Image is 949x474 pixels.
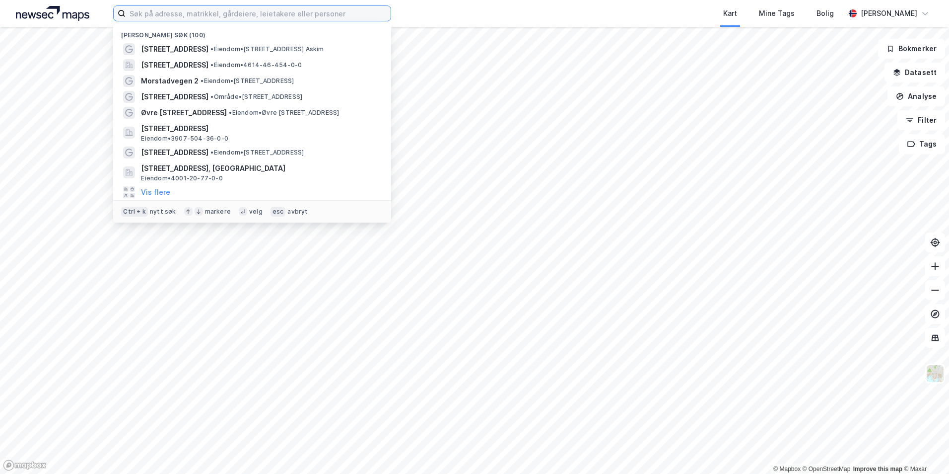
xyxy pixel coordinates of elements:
span: Øvre [STREET_ADDRESS] [141,107,227,119]
div: [PERSON_NAME] søk (100) [113,23,391,41]
div: velg [249,208,263,216]
span: [STREET_ADDRESS] [141,59,208,71]
div: avbryt [287,208,308,216]
div: [PERSON_NAME] [861,7,917,19]
a: Improve this map [853,466,902,473]
span: • [229,109,232,116]
button: Filter [897,110,945,130]
div: esc [271,207,286,217]
span: • [210,93,213,100]
span: Eiendom • [STREET_ADDRESS] [201,77,294,85]
button: Bokmerker [878,39,945,59]
button: Vis flere [141,186,170,198]
button: Datasett [884,63,945,82]
img: logo.a4113a55bc3d86da70a041830d287a7e.svg [16,6,89,21]
span: Eiendom • [STREET_ADDRESS] [210,149,304,157]
input: Søk på adresse, matrikkel, gårdeiere, leietakere eller personer [126,6,391,21]
span: [STREET_ADDRESS] [141,91,208,103]
div: Ctrl + k [121,207,148,217]
div: Bolig [816,7,834,19]
span: Eiendom • 3907-504-36-0-0 [141,135,228,143]
button: Tags [899,134,945,154]
span: • [210,61,213,69]
span: Eiendom • Øvre [STREET_ADDRESS] [229,109,339,117]
span: Eiendom • 4614-46-454-0-0 [210,61,302,69]
span: • [210,45,213,53]
span: [STREET_ADDRESS], [GEOGRAPHIC_DATA] [141,162,379,174]
img: Z [926,364,945,383]
div: Kart [723,7,737,19]
div: nytt søk [150,208,176,216]
span: • [201,77,203,84]
div: markere [205,208,231,216]
span: [STREET_ADDRESS] [141,43,208,55]
a: Mapbox [773,466,801,473]
button: Analyse [887,86,945,106]
iframe: Chat Widget [899,426,949,474]
span: [STREET_ADDRESS] [141,123,379,135]
span: Morstadvegen 2 [141,75,199,87]
span: Eiendom • [STREET_ADDRESS] Askim [210,45,324,53]
div: Mine Tags [759,7,795,19]
span: Eiendom • 4001-20-77-0-0 [141,174,222,182]
div: Kontrollprogram for chat [899,426,949,474]
span: [STREET_ADDRESS] [141,147,208,158]
span: Område • [STREET_ADDRESS] [210,93,302,101]
a: OpenStreetMap [803,466,851,473]
a: Mapbox homepage [3,460,47,471]
span: • [210,149,213,156]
